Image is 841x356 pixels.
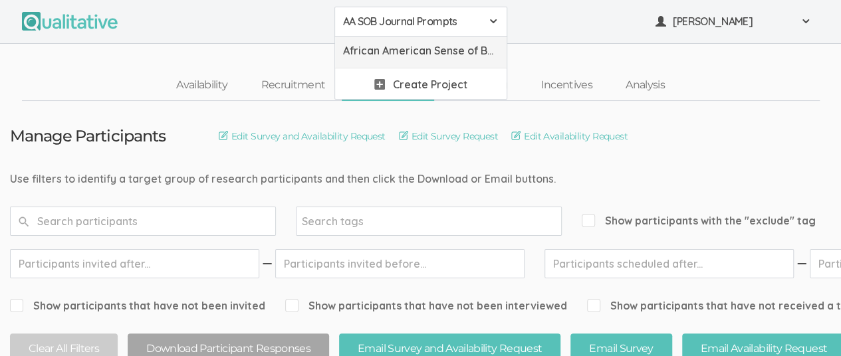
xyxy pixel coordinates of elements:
[582,213,816,228] span: Show participants with the "exclude" tag
[22,12,118,31] img: Qualitative
[647,7,820,37] button: [PERSON_NAME]
[524,71,609,100] a: Incentives
[795,249,808,278] img: dash.svg
[10,249,259,278] input: Participants invited after...
[160,71,244,100] a: Availability
[10,128,166,145] h3: Manage Participants
[302,213,385,230] input: Search tags
[343,43,499,58] span: African American Sense of Belonging
[10,207,276,236] input: Search participants
[335,37,507,68] a: African American Sense of Belonging
[10,298,265,313] span: Show participants that have not been invited
[609,71,681,100] a: Analysis
[511,129,628,143] a: Edit Availability Request
[244,71,342,100] a: Recruitment
[261,249,274,278] img: dash.svg
[275,249,525,278] input: Participants invited before...
[399,129,498,143] a: Edit Survey Request
[775,292,841,356] iframe: Chat Widget
[335,68,507,100] a: Create Project
[219,129,386,143] a: Edit Survey and Availability Request
[374,79,385,90] img: plus.svg
[673,14,792,29] span: [PERSON_NAME]
[285,298,567,313] span: Show participants that have not been interviewed
[343,14,481,29] span: AA SOB Journal Prompts
[334,7,507,37] button: AA SOB Journal Prompts
[544,249,794,278] input: Participants scheduled after...
[393,77,467,92] span: Create Project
